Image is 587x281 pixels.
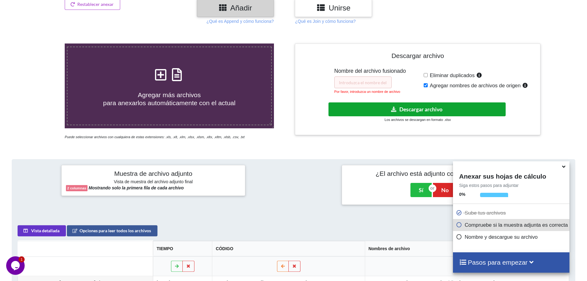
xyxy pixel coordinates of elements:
font: Muestra de archivo adjunto [114,170,192,177]
font: Los archivos se descargan en formato .xlsx [385,118,451,122]
font: Opciones para leer todos los archivos [79,228,151,233]
font: ¿Qué es Append y cómo funciona? [206,19,274,24]
button: Sí [410,183,432,197]
font: Siga estos pasos para adjuntar [459,183,519,188]
font: Sí [419,187,423,193]
font: Unirse [329,4,351,12]
font: Añadir [230,4,252,12]
font: Vista de muestra del archivo adjunto final [114,179,193,184]
iframe: widget de chat [6,256,26,275]
font: Eliminar duplicados [430,72,475,78]
input: Introduzca el nombre del archivo [334,76,392,88]
font: para anexarlos automáticamente con el actual [103,99,236,106]
font: Pasos para empezar [468,259,528,266]
font: TIEMPO [157,246,173,251]
font: Vista detallada [31,228,59,233]
font: Nombres de archivo [369,246,410,251]
font: Anexar sus hojas de cálculo [459,173,546,180]
button: Opciones para leer todos los archivos [67,225,157,236]
button: No [433,183,457,197]
font: CÓDIGO [216,246,234,251]
font: Nombre y descargue su archivo [465,234,538,240]
font: ¿El archivo está adjunto correctamente? [376,170,492,177]
button: Vista detallada [18,225,66,236]
font: Compruebe si la muestra adjunta es correcta [465,222,568,228]
font: Restablecer anexar [77,2,114,7]
font: Descargar archivo [391,52,444,59]
button: Descargar archivo [328,102,506,116]
font: ¿Qué es Join y cómo funciona? [295,19,356,24]
font: Sube tus archivos [465,210,506,216]
font: % [462,192,465,197]
font: Descargar archivo [399,106,442,113]
font: 0 [459,192,462,197]
font: Puede seleccionar archivos con cualquiera de estas extensiones: .xls, .xlt, .xlm, .xlsx, .xlsm, .... [65,135,245,139]
font: Mostrando solo la primera fila de cada archivo [89,185,184,190]
font: Nombre del archivo fusionado [334,68,406,74]
font: Agregar más archivos [138,91,201,98]
font: Agregar nombres de archivos de origen [430,83,521,89]
font: No [441,187,449,193]
font: 2 columnas [67,186,86,190]
font: Por favor, introduzca un nombre de archivo [334,90,400,93]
